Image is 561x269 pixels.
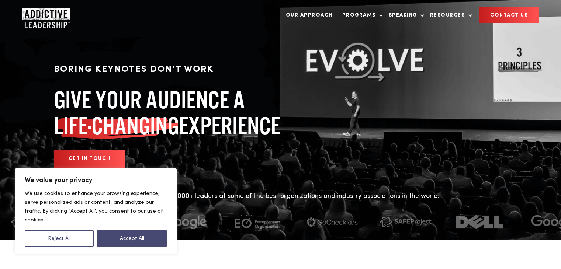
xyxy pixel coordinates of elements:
[22,8,66,23] a: Home
[479,7,539,23] a: CONTACT US
[25,189,167,224] p: We use cookies to enhance your browsing experience, serve personalized ads or content, and analyz...
[97,230,167,247] button: Accept All
[54,63,316,77] p: BORING KEYNOTES DON’T WORK
[426,8,472,23] a: Resources
[282,8,337,23] a: Our Approach
[385,8,425,23] a: Speaking
[15,168,177,254] div: We value your privacy
[54,150,125,168] a: GET IN TOUCH
[339,8,383,23] a: Programs
[25,230,94,247] button: Reject All
[54,113,179,139] span: LIFE-CHANGING
[54,87,316,139] h1: GIVE YOUR AUDIENCE A EXPERIENCE
[25,176,167,185] p: We value your privacy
